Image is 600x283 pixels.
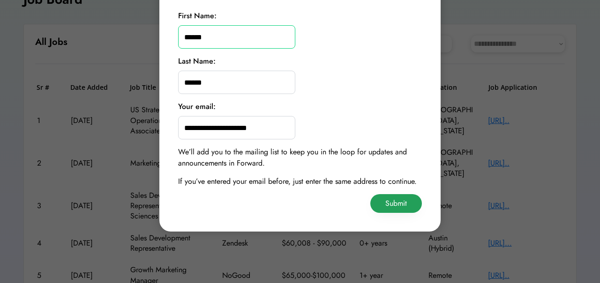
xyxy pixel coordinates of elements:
[178,56,216,67] div: Last Name:
[370,194,422,213] button: Submit
[178,146,422,169] div: We’ll add you to the mailing list to keep you in the loop for updates and announcements in Forward.
[178,176,417,187] div: If you’ve entered your email before, just enter the same address to continue.
[178,101,216,112] div: Your email:
[178,10,217,22] div: First Name:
